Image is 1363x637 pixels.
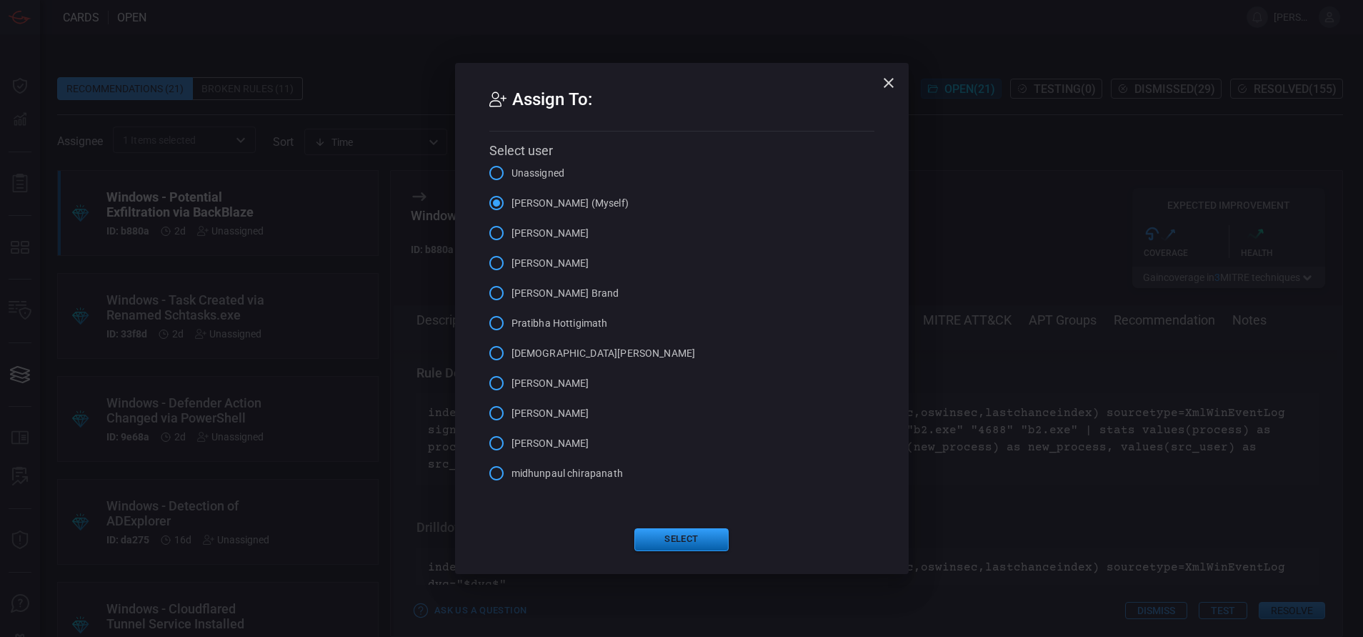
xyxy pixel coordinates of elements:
span: [PERSON_NAME] Brand [511,286,619,301]
span: [DEMOGRAPHIC_DATA][PERSON_NAME] [511,346,696,361]
button: Select [634,528,729,551]
span: midhunpaul chirapanath [511,466,623,481]
span: [PERSON_NAME] [511,226,589,241]
span: Pratibha Hottigimath [511,316,608,331]
span: [PERSON_NAME] (Myself) [511,196,629,211]
span: Select user [489,143,553,158]
h2: Assign To: [489,86,874,131]
span: [PERSON_NAME] [511,436,589,451]
span: [PERSON_NAME] [511,256,589,271]
span: Unassigned [511,166,565,181]
span: [PERSON_NAME] [511,406,589,421]
span: [PERSON_NAME] [511,376,589,391]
